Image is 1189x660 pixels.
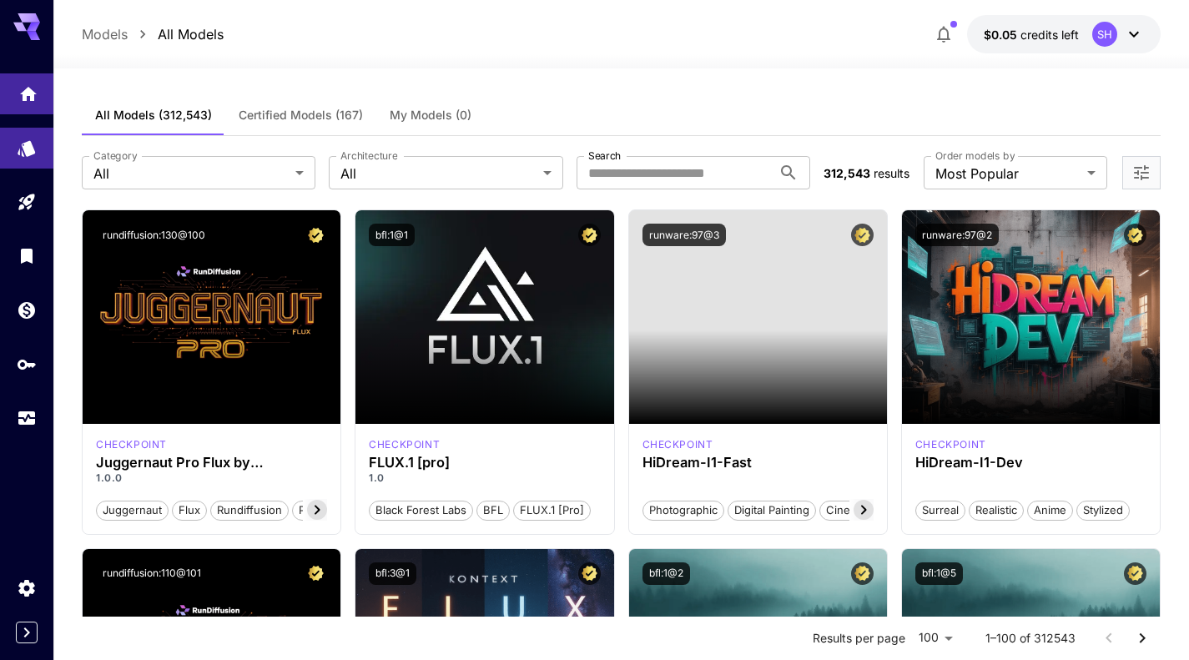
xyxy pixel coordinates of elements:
[916,502,965,519] span: Surreal
[172,499,207,521] button: flux
[210,499,289,521] button: rundiffusion
[824,166,870,180] span: 312,543
[1124,562,1146,585] button: Certified Model – Vetted for best performance and includes a commercial license.
[874,166,909,180] span: results
[16,622,38,643] button: Expand sidebar
[17,354,37,375] div: API Keys
[390,108,471,123] span: My Models (0)
[369,499,473,521] button: Black Forest Labs
[985,630,1076,647] p: 1–100 of 312543
[96,471,327,486] p: 1.0.0
[578,562,601,585] button: Certified Model – Vetted for best performance and includes a commercial license.
[728,502,815,519] span: Digital Painting
[1126,622,1159,655] button: Go to next page
[820,502,883,519] span: Cinematic
[340,164,536,184] span: All
[1076,499,1130,521] button: Stylized
[370,502,472,519] span: Black Forest Labs
[96,437,167,452] p: checkpoint
[369,437,440,452] div: fluxpro
[305,224,327,246] button: Certified Model – Vetted for best performance and includes a commercial license.
[915,437,986,452] div: HiDream Dev
[915,437,986,452] p: checkpoint
[17,245,37,266] div: Library
[369,471,600,486] p: 1.0
[239,108,363,123] span: Certified Models (167)
[642,499,724,521] button: Photographic
[211,502,288,519] span: rundiffusion
[17,192,37,213] div: Playground
[97,502,168,519] span: juggernaut
[82,24,128,44] a: Models
[96,437,167,452] div: FLUX.1 D
[1020,28,1079,42] span: credits left
[642,562,690,585] button: bfl:1@2
[95,108,212,123] span: All Models (312,543)
[915,455,1146,471] h3: HiDream-I1-Dev
[96,499,169,521] button: juggernaut
[915,224,999,246] button: runware:97@2
[514,502,590,519] span: FLUX.1 [pro]
[1092,22,1117,47] div: SH
[967,15,1161,53] button: $0.05SH
[82,24,224,44] nav: breadcrumb
[96,224,212,246] button: rundiffusion:130@100
[935,149,1015,163] label: Order models by
[1077,502,1129,519] span: Stylized
[642,437,713,452] p: checkpoint
[912,626,959,650] div: 100
[96,562,208,585] button: rundiffusion:110@101
[18,78,38,99] div: Home
[93,164,289,184] span: All
[819,499,884,521] button: Cinematic
[813,630,905,647] p: Results per page
[1124,224,1146,246] button: Certified Model – Vetted for best performance and includes a commercial license.
[17,577,37,598] div: Settings
[578,224,601,246] button: Certified Model – Vetted for best performance and includes a commercial license.
[173,502,206,519] span: flux
[158,24,224,44] a: All Models
[369,224,415,246] button: bfl:1@1
[292,499,323,521] button: pro
[728,499,816,521] button: Digital Painting
[915,499,965,521] button: Surreal
[93,149,138,163] label: Category
[970,502,1023,519] span: Realistic
[588,149,621,163] label: Search
[369,437,440,452] p: checkpoint
[17,133,37,154] div: Models
[642,455,874,471] h3: HiDream-I1-Fast
[969,499,1024,521] button: Realistic
[369,455,600,471] h3: FLUX.1 [pro]
[369,562,416,585] button: bfl:3@1
[984,28,1020,42] span: $0.05
[1027,499,1073,521] button: Anime
[642,437,713,452] div: HiDream Fast
[476,499,510,521] button: BFL
[305,562,327,585] button: Certified Model – Vetted for best performance and includes a commercial license.
[643,502,723,519] span: Photographic
[935,164,1081,184] span: Most Popular
[915,562,963,585] button: bfl:1@5
[1131,163,1151,184] button: Open more filters
[984,26,1079,43] div: $0.05
[642,224,726,246] button: runware:97@3
[17,300,37,320] div: Wallet
[96,455,327,471] h3: Juggernaut Pro Flux by RunDiffusion
[513,499,591,521] button: FLUX.1 [pro]
[340,149,397,163] label: Architecture
[1028,502,1072,519] span: Anime
[477,502,509,519] span: BFL
[17,408,37,429] div: Usage
[851,224,874,246] button: Certified Model – Vetted for best performance and includes a commercial license.
[293,502,322,519] span: pro
[851,562,874,585] button: Certified Model – Vetted for best performance and includes a commercial license.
